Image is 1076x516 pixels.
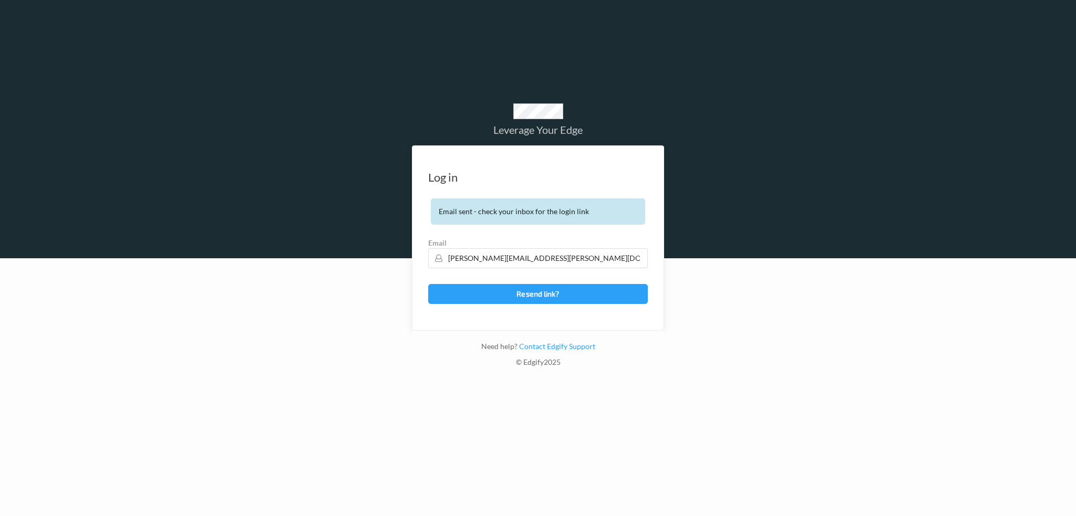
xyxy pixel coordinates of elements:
[412,341,664,357] div: Need help?
[428,238,648,248] label: Email
[518,342,595,351] a: Contact Edgify Support
[412,357,664,373] div: © Edgify 2025
[412,124,664,135] div: Leverage Your Edge
[428,284,648,304] button: Resend link?
[431,198,645,225] div: Email sent - check your inbox for the login link
[428,172,458,183] div: Log in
